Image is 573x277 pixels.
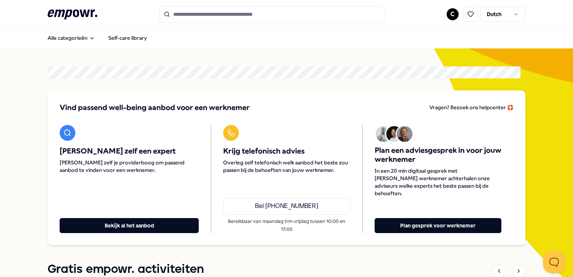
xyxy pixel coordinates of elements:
[376,126,391,142] img: Avatar
[223,147,350,156] span: Krijg telefonisch advies
[60,159,199,174] span: [PERSON_NAME] zelf je providerboog om passend aanbod te vinden voor een werknemer.
[223,198,350,215] a: Bel [PHONE_NUMBER]
[223,159,350,174] span: Overleg zelf telefonisch welk aanbod het beste zou passen bij de behoeften van jouw werknemer.
[60,102,250,113] span: Vind passend well-being aanbod voor een werknemer
[429,104,513,110] span: Vragen? Bezoek ons helpcenter 🛟
[102,30,153,45] a: Self-care library
[429,102,513,113] a: Vragen? Bezoek ons helpcenter 🛟
[375,146,501,164] span: Plan een adviesgesprek in voor jouw werknemer
[42,30,101,45] button: Alle categorieën
[447,8,459,20] button: C
[42,30,153,45] nav: Main
[397,126,412,142] img: Avatar
[223,218,350,233] p: Bereikbaar van maandag t/m vrijdag tussen 10:00 en 17:00
[386,126,402,142] img: Avatar
[375,218,501,233] button: Plan gesprek voor werknemer
[159,6,384,23] input: Search for products, categories or subcategories
[375,167,501,197] span: In een 20 min digitaal gesprek met [PERSON_NAME] werknemer achterhalen onze adviseurs welke exper...
[60,147,199,156] span: [PERSON_NAME] zelf een expert
[60,218,199,233] button: Bekijk al het aanbod
[543,251,565,273] iframe: Help Scout Beacon - Open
